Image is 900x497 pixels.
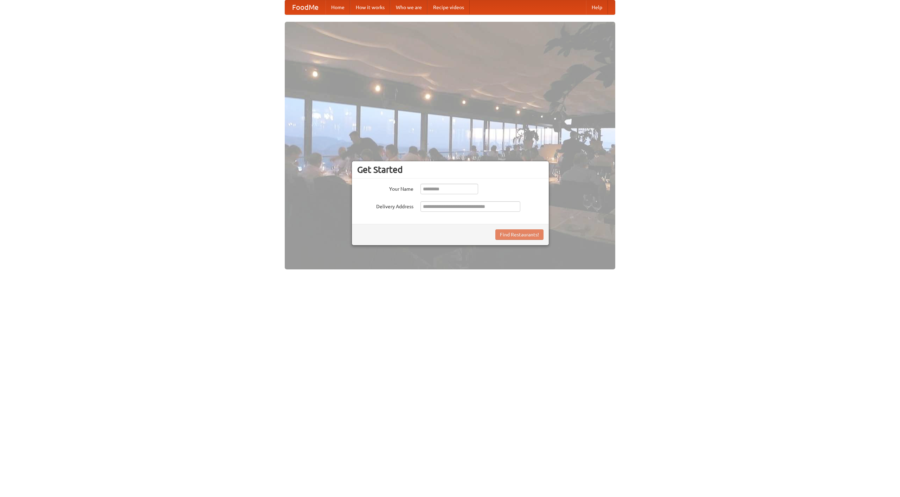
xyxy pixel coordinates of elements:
a: How it works [350,0,390,14]
a: FoodMe [285,0,326,14]
h3: Get Started [357,164,544,175]
a: Home [326,0,350,14]
button: Find Restaurants! [495,229,544,240]
a: Recipe videos [427,0,470,14]
a: Who we are [390,0,427,14]
a: Help [586,0,608,14]
label: Delivery Address [357,201,413,210]
label: Your Name [357,184,413,192]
